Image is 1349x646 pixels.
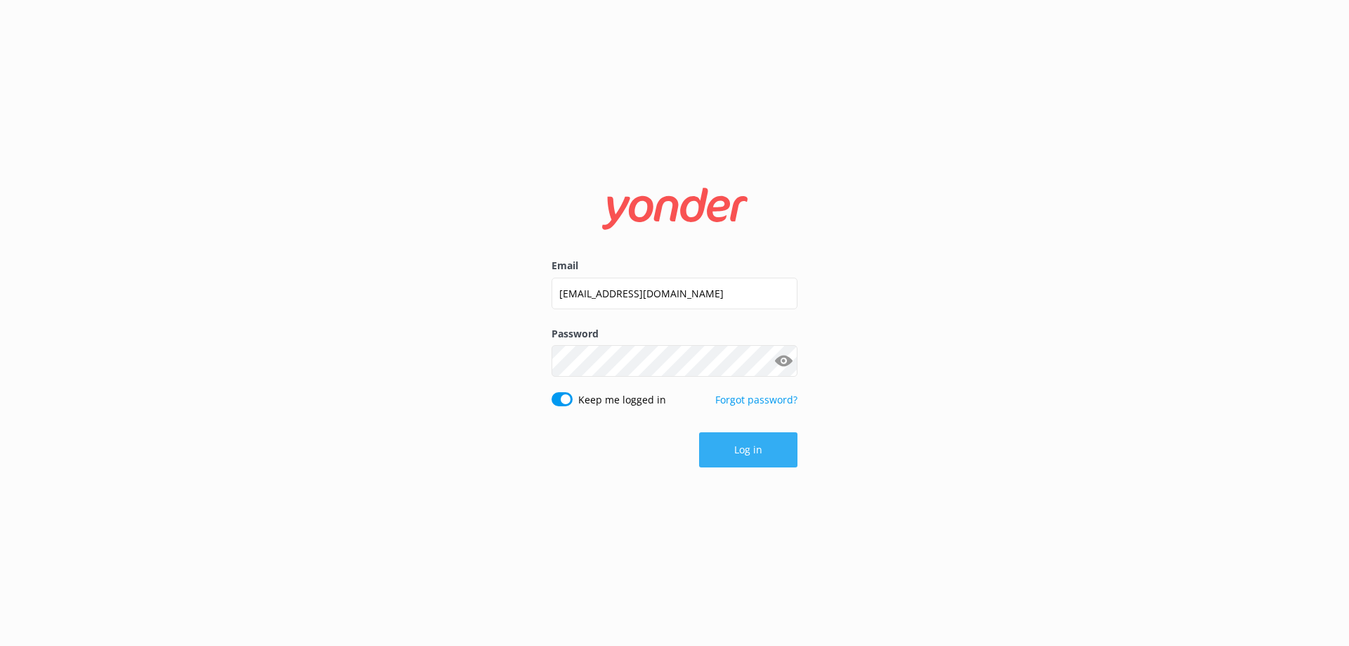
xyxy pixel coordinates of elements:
[699,432,797,467] button: Log in
[715,393,797,406] a: Forgot password?
[769,347,797,375] button: Show password
[552,278,797,309] input: user@emailaddress.com
[552,258,797,273] label: Email
[552,326,797,342] label: Password
[578,392,666,408] label: Keep me logged in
